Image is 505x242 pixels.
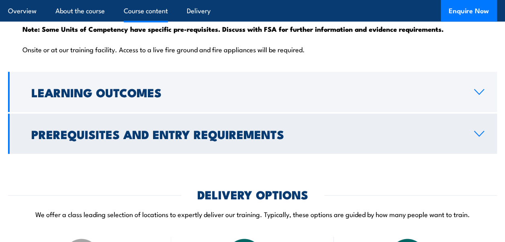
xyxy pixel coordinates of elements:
[22,24,444,34] strong: Note: Some Units of Competency have specific pre-requisites. Discuss with FSA for further informa...
[197,189,308,199] h2: DELIVERY OPTIONS
[8,209,497,219] p: We offer a class leading selection of locations to expertly deliver our training. Typically, thes...
[8,114,497,154] a: Prerequisites and Entry Requirements
[8,72,497,112] a: Learning Outcomes
[31,87,461,97] h2: Learning Outcomes
[22,45,483,53] p: Onsite or at our training facility. Access to a live fire ground and fire appliances will be requ...
[31,129,461,139] h2: Prerequisites and Entry Requirements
